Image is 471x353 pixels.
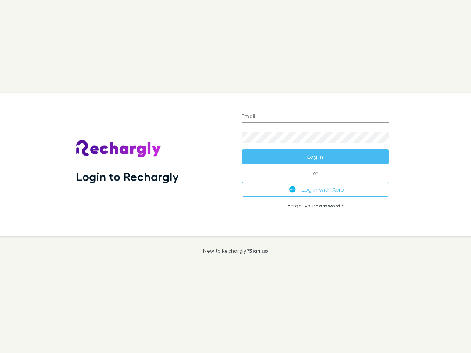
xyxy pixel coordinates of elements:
a: Sign up [249,247,268,254]
button: Log in with Xero [242,182,389,197]
button: Log in [242,149,389,164]
p: New to Rechargly? [203,248,268,254]
a: password [315,202,340,208]
h1: Login to Rechargly [76,170,179,183]
img: Rechargly's Logo [76,140,162,158]
img: Xero's logo [289,186,296,193]
p: Forgot your ? [242,203,389,208]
